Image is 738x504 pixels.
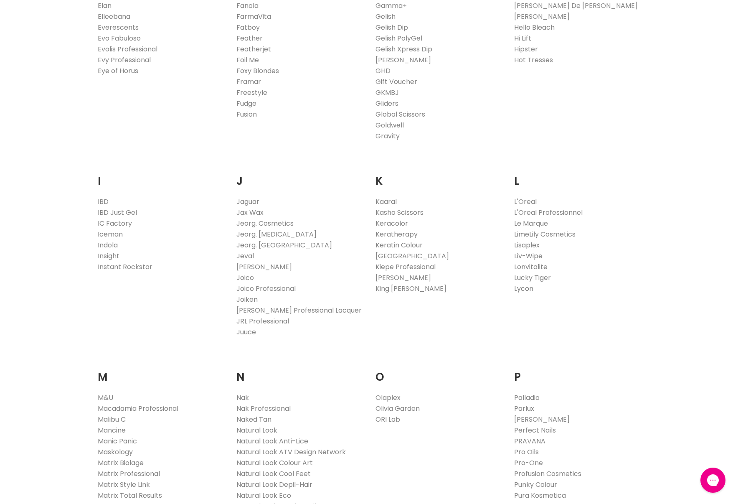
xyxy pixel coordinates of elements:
a: Natural Look Eco [236,491,291,500]
a: [GEOGRAPHIC_DATA] [375,251,449,261]
h2: M [98,358,224,386]
a: Foil Me [236,55,259,65]
a: Featherjet [236,44,271,54]
a: Natural Look Cool Feet [236,469,311,479]
a: Le Marque [514,219,548,228]
a: Global Scissors [375,109,425,119]
a: Natural Look [236,425,277,435]
a: Gliders [375,99,398,108]
a: Natural Look Anti-Lice [236,436,308,446]
a: L'Oreal [514,197,537,206]
a: Matrix Style Link [98,480,150,489]
a: Nak [236,393,249,402]
a: [PERSON_NAME] De [PERSON_NAME] [514,1,638,10]
a: Evy Professional [98,55,151,65]
a: Freestyle [236,88,267,97]
a: [PERSON_NAME] Professional Lacquer [236,305,362,315]
a: Foxy Blondes [236,66,279,76]
a: Juuce [236,327,256,337]
a: Liv-Wipe [514,251,543,261]
a: L'Oreal Professionnel [514,208,583,217]
a: Matrix Professional [98,469,160,479]
a: Iceman [98,229,123,239]
a: Jeval [236,251,254,261]
a: Evo Fabuloso [98,33,141,43]
a: Gelish PolyGel [375,33,422,43]
a: Gelish [375,12,396,21]
a: Maskology [98,447,133,457]
a: Gravity [375,131,400,141]
a: Nak Professional [236,404,291,413]
a: Natural Look ATV Design Network [236,447,346,457]
a: Hipster [514,44,538,54]
a: PRAVANA [514,436,545,446]
a: Profusion Cosmetics [514,469,581,479]
a: Fusion [236,109,257,119]
a: Goldwell [375,120,404,130]
a: IBD [98,197,109,206]
h2: J [236,162,363,190]
a: Macadamia Professional [98,404,178,413]
a: [PERSON_NAME] [375,273,431,283]
a: Pro-One [514,458,543,468]
a: JRL Professional [236,316,289,326]
a: Eye of Horus [98,66,138,76]
a: Hello Bleach [514,23,555,32]
a: Pro Oils [514,447,539,457]
h2: O [375,358,502,386]
a: Naked Tan [236,415,271,424]
a: Lycon [514,284,533,293]
h2: N [236,358,363,386]
a: Malibu C [98,415,126,424]
a: Parlux [514,404,534,413]
a: Gelish Dip [375,23,408,32]
a: M&U [98,393,113,402]
a: [PERSON_NAME] [236,262,292,272]
a: Keracolor [375,219,408,228]
a: Joiken [236,295,258,304]
a: Matrix Total Results [98,491,162,500]
a: IBD Just Gel [98,208,137,217]
a: Olivia Garden [375,404,420,413]
a: Insight [98,251,119,261]
a: Lisaplex [514,240,540,250]
a: Everescents [98,23,139,32]
a: [PERSON_NAME] [514,12,570,21]
a: Jax Wax [236,208,264,217]
a: Olaplex [375,393,401,402]
h2: I [98,162,224,190]
a: Lonvitalite [514,262,548,272]
a: Palladio [514,393,540,402]
a: Gamma+ [375,1,407,10]
a: [PERSON_NAME] [514,415,570,424]
a: Instant Rockstar [98,262,152,272]
a: Joico [236,273,254,283]
a: Lucky Tiger [514,273,551,283]
a: Hi Lift [514,33,531,43]
a: Hot Tresses [514,55,553,65]
a: FarmaVita [236,12,271,21]
a: Kiepe Professional [375,262,436,272]
a: Perfect Nails [514,425,556,435]
h2: K [375,162,502,190]
a: Natural Look Depil-Hair [236,480,312,489]
a: Fudge [236,99,256,108]
a: Evolis Professional [98,44,157,54]
a: Punky Colour [514,480,557,489]
a: [PERSON_NAME] [375,55,431,65]
a: Jaguar [236,197,259,206]
a: Natural Look Colour Art [236,458,313,468]
a: Kasho Scissors [375,208,424,217]
a: Framar [236,77,261,87]
a: Feather [236,33,263,43]
a: Manic Panic [98,436,137,446]
a: King [PERSON_NAME] [375,284,446,293]
a: Elleebana [98,12,130,21]
a: Keratherapy [375,229,418,239]
h2: L [514,162,641,190]
a: LimeLily Cosmetics [514,229,576,239]
iframe: Gorgias live chat messenger [696,465,730,496]
a: Jeorg. Cosmetics [236,219,294,228]
a: Fanola [236,1,259,10]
